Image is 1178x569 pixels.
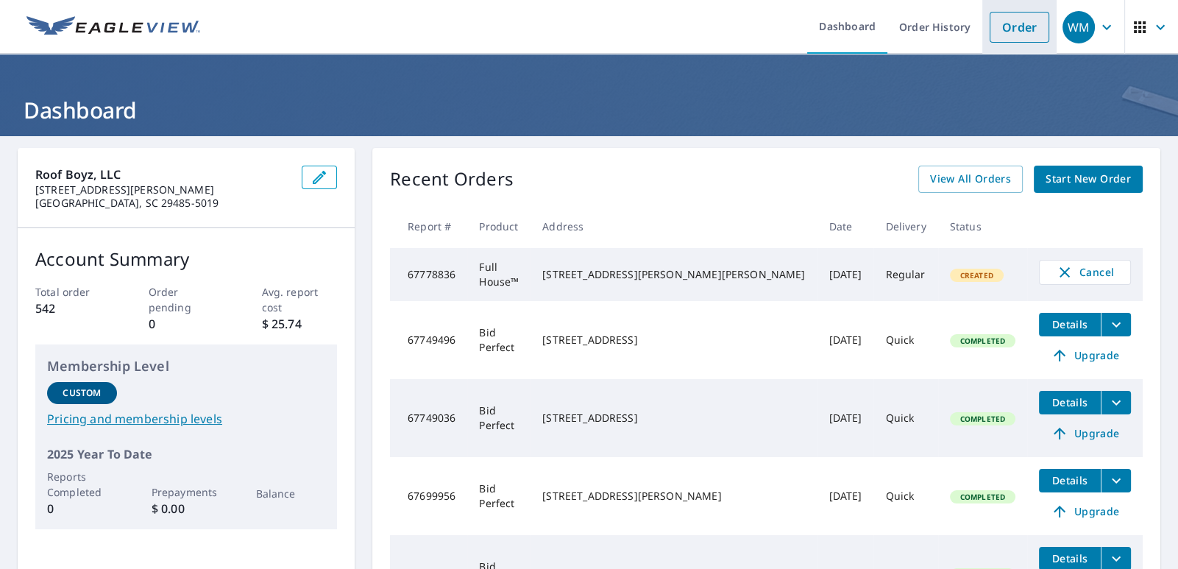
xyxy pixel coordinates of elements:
td: Bid Perfect [467,457,531,535]
th: Product [467,205,531,248]
p: Order pending [149,284,224,315]
a: View All Orders [918,166,1023,193]
p: Recent Orders [390,166,514,193]
span: Upgrade [1048,503,1122,520]
a: Upgrade [1039,500,1131,523]
td: Quick [873,379,937,457]
span: Upgrade [1048,347,1122,364]
div: WM [1062,11,1095,43]
span: Upgrade [1048,425,1122,442]
th: Report # [390,205,467,248]
button: filesDropdownBtn-67699956 [1101,469,1131,492]
th: Status [938,205,1027,248]
a: Upgrade [1039,422,1131,445]
button: detailsBtn-67749496 [1039,313,1101,336]
a: Upgrade [1039,344,1131,367]
td: [DATE] [817,457,874,535]
p: Membership Level [47,356,325,376]
td: 67699956 [390,457,467,535]
p: $ 25.74 [262,315,338,333]
span: Details [1048,395,1092,409]
p: Account Summary [35,246,337,272]
td: [DATE] [817,379,874,457]
a: Start New Order [1034,166,1143,193]
span: Created [951,270,1002,280]
td: Regular [873,248,937,301]
p: Avg. report cost [262,284,338,315]
td: Full House™ [467,248,531,301]
th: Address [531,205,817,248]
td: 67749036 [390,379,467,457]
p: $ 0.00 [152,500,221,517]
h1: Dashboard [18,95,1160,125]
span: Details [1048,473,1092,487]
p: 0 [47,500,117,517]
span: Cancel [1054,264,1115,281]
p: Reports Completed [47,469,117,500]
button: Cancel [1039,260,1131,285]
button: filesDropdownBtn-67749036 [1101,391,1131,414]
th: Date [817,205,874,248]
p: Prepayments [152,484,221,500]
div: [STREET_ADDRESS][PERSON_NAME][PERSON_NAME] [542,267,805,282]
p: 2025 Year To Date [47,445,325,463]
span: View All Orders [930,170,1011,188]
p: [STREET_ADDRESS][PERSON_NAME] [35,183,290,197]
p: Total order [35,284,111,300]
button: filesDropdownBtn-67749496 [1101,313,1131,336]
a: Pricing and membership levels [47,410,325,428]
span: Completed [951,414,1014,424]
button: detailsBtn-67699956 [1039,469,1101,492]
th: Delivery [873,205,937,248]
div: [STREET_ADDRESS][PERSON_NAME] [542,489,805,503]
span: Details [1048,317,1092,331]
td: Quick [873,457,937,535]
p: [GEOGRAPHIC_DATA], SC 29485-5019 [35,197,290,210]
a: Order [990,12,1049,43]
p: Custom [63,386,101,400]
td: 67778836 [390,248,467,301]
span: Start New Order [1046,170,1131,188]
button: detailsBtn-67749036 [1039,391,1101,414]
p: 542 [35,300,111,317]
div: [STREET_ADDRESS] [542,333,805,347]
img: EV Logo [26,16,200,38]
div: [STREET_ADDRESS] [542,411,805,425]
td: 67749496 [390,301,467,379]
td: [DATE] [817,248,874,301]
span: Completed [951,336,1014,346]
td: Quick [873,301,937,379]
td: [DATE] [817,301,874,379]
p: Roof Boyz, LLC [35,166,290,183]
p: Balance [256,486,326,501]
td: Bid Perfect [467,301,531,379]
span: Details [1048,551,1092,565]
span: Completed [951,492,1014,502]
p: 0 [149,315,224,333]
td: Bid Perfect [467,379,531,457]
